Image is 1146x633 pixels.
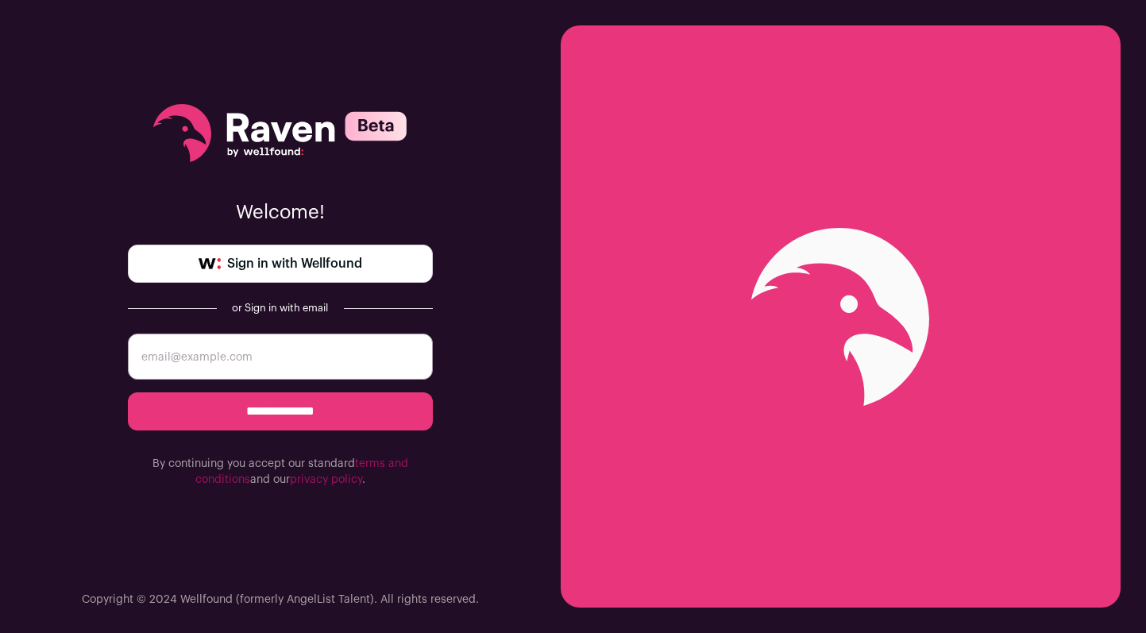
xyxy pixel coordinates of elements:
[128,245,433,283] a: Sign in with Wellfound
[82,592,479,608] p: Copyright © 2024 Wellfound (formerly AngelList Talent). All rights reserved.
[227,254,362,273] span: Sign in with Wellfound
[230,302,331,315] div: or Sign in with email
[290,474,362,485] a: privacy policy
[128,456,433,488] p: By continuing you accept our standard and our .
[128,334,433,380] input: email@example.com
[199,258,221,269] img: wellfound-symbol-flush-black-fb3c872781a75f747ccb3a119075da62bfe97bd399995f84a933054e44a575c4.png
[128,200,433,226] p: Welcome!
